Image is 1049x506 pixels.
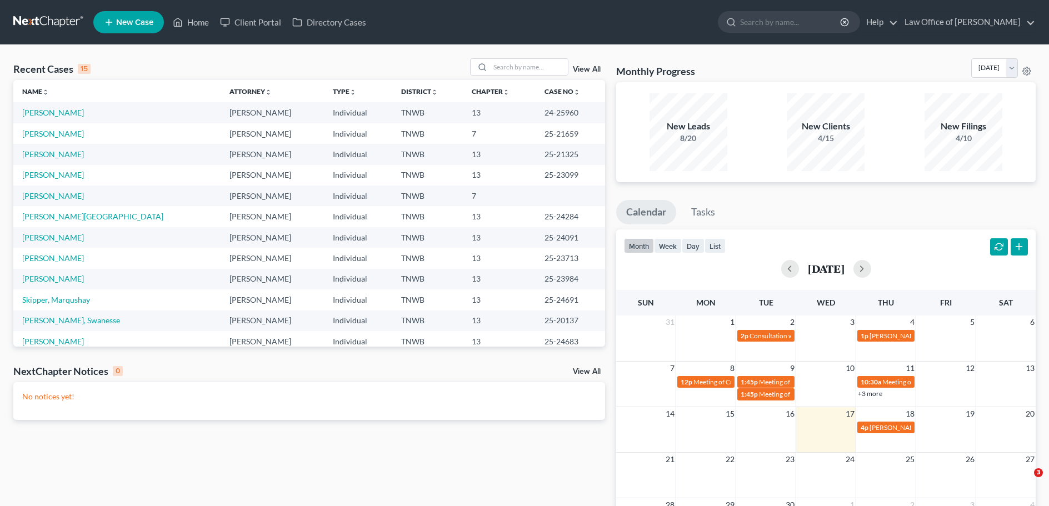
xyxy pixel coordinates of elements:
[536,289,605,310] td: 25-24691
[22,274,84,283] a: [PERSON_NAME]
[536,310,605,331] td: 25-20137
[681,200,725,224] a: Tasks
[616,200,676,224] a: Calendar
[787,133,865,144] div: 4/15
[463,289,535,310] td: 13
[882,378,942,386] span: Meeting of Creditors
[463,269,535,289] td: 13
[759,298,773,307] span: Tue
[682,238,705,253] button: day
[265,89,272,96] i: unfold_more
[13,62,91,76] div: Recent Cases
[22,108,84,117] a: [PERSON_NAME]
[665,453,676,466] span: 21
[113,366,123,376] div: 0
[965,453,976,466] span: 26
[22,212,163,221] a: [PERSON_NAME][GEOGRAPHIC_DATA]
[392,269,463,289] td: TNWB
[1025,453,1036,466] span: 27
[221,165,324,186] td: [PERSON_NAME]
[221,123,324,144] td: [PERSON_NAME]
[221,186,324,206] td: [PERSON_NAME]
[22,149,84,159] a: [PERSON_NAME]
[392,102,463,123] td: TNWB
[392,248,463,268] td: TNWB
[638,298,654,307] span: Sun
[1011,468,1038,495] iframe: Intercom live chat
[324,227,392,248] td: Individual
[665,315,676,329] span: 31
[392,289,463,310] td: TNWB
[463,123,535,144] td: 7
[536,144,605,164] td: 25-21325
[789,315,796,329] span: 2
[503,89,509,96] i: unfold_more
[221,227,324,248] td: [PERSON_NAME]
[536,123,605,144] td: 25-21659
[861,423,868,432] span: 4p
[22,129,84,138] a: [PERSON_NAME]
[845,453,856,466] span: 24
[669,362,676,375] span: 7
[693,378,753,386] span: Meeting of Creditors
[324,102,392,123] td: Individual
[221,310,324,331] td: [PERSON_NAME]
[324,186,392,206] td: Individual
[392,186,463,206] td: TNWB
[870,423,941,432] span: [PERSON_NAME] - CH 7
[221,206,324,227] td: [PERSON_NAME]
[536,165,605,186] td: 25-23099
[650,133,727,144] div: 8/20
[909,315,916,329] span: 4
[392,144,463,164] td: TNWB
[463,248,535,268] td: 13
[349,89,356,96] i: unfold_more
[705,238,726,253] button: list
[214,12,287,32] a: Client Portal
[22,233,84,242] a: [PERSON_NAME]
[858,389,882,398] a: +3 more
[22,253,84,263] a: [PERSON_NAME]
[463,331,535,352] td: 13
[324,144,392,164] td: Individual
[22,391,596,402] p: No notices yet!
[789,362,796,375] span: 9
[333,87,356,96] a: Typeunfold_more
[392,123,463,144] td: TNWB
[861,378,881,386] span: 10:30a
[221,102,324,123] td: [PERSON_NAME]
[536,102,605,123] td: 24-25960
[221,331,324,352] td: [PERSON_NAME]
[940,298,952,307] span: Fri
[654,238,682,253] button: week
[905,453,916,466] span: 25
[78,64,91,74] div: 15
[324,289,392,310] td: Individual
[490,59,568,75] input: Search by name...
[287,12,372,32] a: Directory Cases
[759,378,819,386] span: Meeting of Creditors
[573,66,601,73] a: View All
[324,248,392,268] td: Individual
[861,12,898,32] a: Help
[463,102,535,123] td: 13
[13,364,123,378] div: NextChapter Notices
[324,206,392,227] td: Individual
[808,263,845,274] h2: [DATE]
[536,331,605,352] td: 25-24683
[392,165,463,186] td: TNWB
[665,407,676,420] span: 14
[463,165,535,186] td: 13
[401,87,438,96] a: Districtunfold_more
[324,310,392,331] td: Individual
[229,87,272,96] a: Attorneyunfold_more
[221,248,324,268] td: [PERSON_NAME]
[324,331,392,352] td: Individual
[899,12,1035,32] a: Law Office of [PERSON_NAME]
[925,133,1002,144] div: 4/10
[22,295,90,304] a: Skipper, Marqushay
[969,315,976,329] span: 5
[650,120,727,133] div: New Leads
[787,120,865,133] div: New Clients
[42,89,49,96] i: unfold_more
